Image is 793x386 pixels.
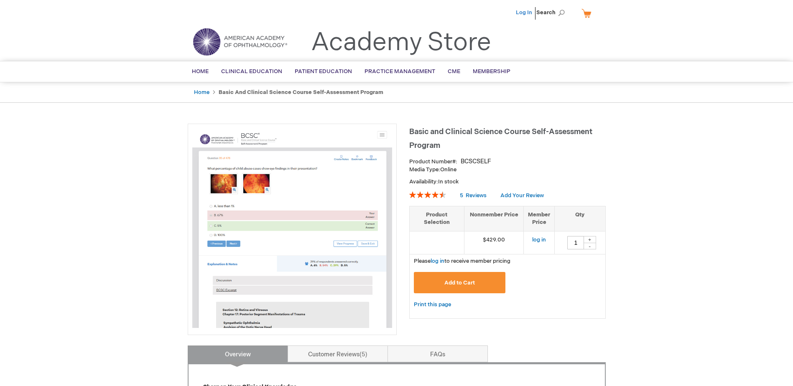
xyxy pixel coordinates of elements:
a: Log In [516,9,532,16]
span: Membership [473,68,510,75]
a: Add Your Review [500,192,544,199]
span: In stock [438,178,459,185]
input: Qty [567,236,584,249]
th: Member Price [524,206,555,231]
span: Add to Cart [444,279,475,286]
div: 92% [409,191,446,198]
button: Add to Cart [414,272,506,293]
a: log in [532,236,546,243]
div: - [584,243,596,249]
td: $429.00 [464,231,524,254]
span: Practice Management [365,68,435,75]
span: 5 [460,192,463,199]
span: Clinical Education [221,68,282,75]
strong: Product Number [409,158,457,165]
p: Online [409,166,606,174]
th: Product Selection [410,206,464,231]
div: BCSCSELF [461,157,491,166]
strong: Media Type: [409,166,440,173]
span: Reviews [466,192,487,199]
a: FAQs [388,345,488,362]
div: + [584,236,596,243]
a: 5 Reviews [460,192,488,199]
span: Patient Education [295,68,352,75]
span: Home [192,68,209,75]
img: Basic and Clinical Science Course Self-Assessment Program [192,128,392,328]
th: Nonmember Price [464,206,524,231]
span: CME [448,68,460,75]
span: Please to receive member pricing [414,258,510,264]
p: Availability: [409,178,606,186]
a: Customer Reviews5 [288,345,388,362]
strong: Basic and Clinical Science Course Self-Assessment Program [219,89,383,96]
a: Overview [188,345,288,362]
span: Search [536,4,568,21]
a: Home [194,89,209,96]
a: Print this page [414,300,451,310]
span: Basic and Clinical Science Course Self-Assessment Program [409,127,592,150]
span: 5 [360,351,367,358]
a: log in [431,258,444,264]
th: Qty [555,206,605,231]
a: Academy Store [311,28,491,58]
